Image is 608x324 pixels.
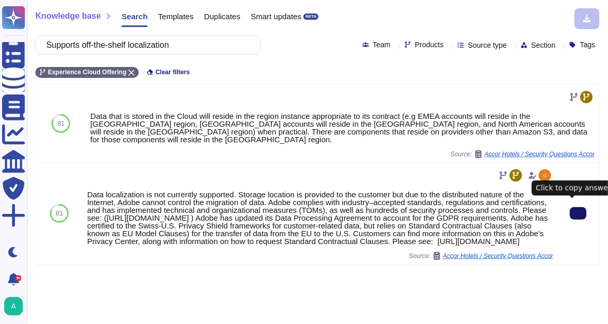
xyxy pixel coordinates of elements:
button: user [2,295,30,318]
span: Search [122,12,148,20]
div: Data that is stored in the Cloud will reside in the region instance appropriate to its contract (... [90,112,595,143]
input: Search a question or template... [41,36,250,54]
span: Clear filters [155,69,190,75]
span: Source: [451,150,595,158]
span: Templates [158,12,193,20]
div: BETA [303,14,319,20]
span: Source type [468,42,507,49]
span: Experience Cloud Offering [48,69,126,75]
span: Knowledge base [35,12,101,20]
div: 9+ [15,275,21,281]
span: Section [532,42,556,49]
span: Accor Hotels / Security Questions Accor [485,151,595,157]
span: Smart updates [251,12,302,20]
div: Data localization is not currently supported. Storage location is provided to the customer but du... [87,191,553,245]
span: 81 [56,210,63,217]
span: Source: [409,252,553,260]
span: Products [415,41,444,48]
img: user [539,169,551,182]
span: Accor Hotels / Security Questions Accor [443,253,553,259]
span: 81 [58,120,64,127]
span: Tags [580,41,596,48]
span: Duplicates [204,12,241,20]
span: Team [373,41,391,48]
img: user [4,297,23,316]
